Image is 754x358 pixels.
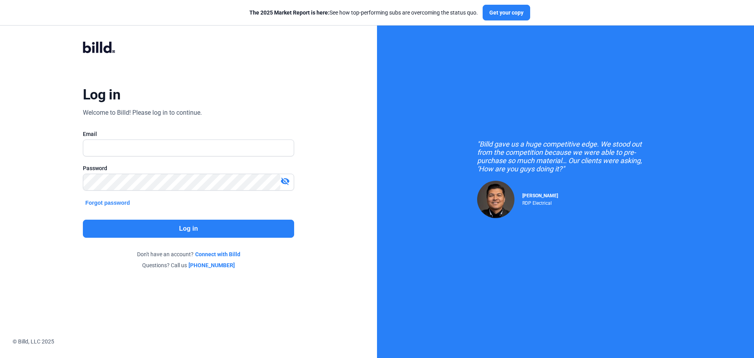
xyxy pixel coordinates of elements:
div: Password [83,164,294,172]
button: Log in [83,220,294,238]
div: "Billd gave us a huge competitive edge. We stood out from the competition because we were able to... [477,140,654,173]
div: See how top-performing subs are overcoming the status quo. [249,9,478,17]
div: Log in [83,86,120,103]
span: [PERSON_NAME] [522,193,558,198]
span: The 2025 Market Report is here: [249,9,329,16]
button: Forgot password [83,198,132,207]
button: Get your copy [483,5,530,20]
div: Questions? Call us [83,261,294,269]
a: Connect with Billd [195,250,240,258]
div: Email [83,130,294,138]
div: Don't have an account? [83,250,294,258]
img: Raul Pacheco [477,181,514,218]
mat-icon: visibility_off [280,176,290,186]
div: RDP Electrical [522,198,558,206]
div: Welcome to Billd! Please log in to continue. [83,108,202,117]
a: [PHONE_NUMBER] [188,261,235,269]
